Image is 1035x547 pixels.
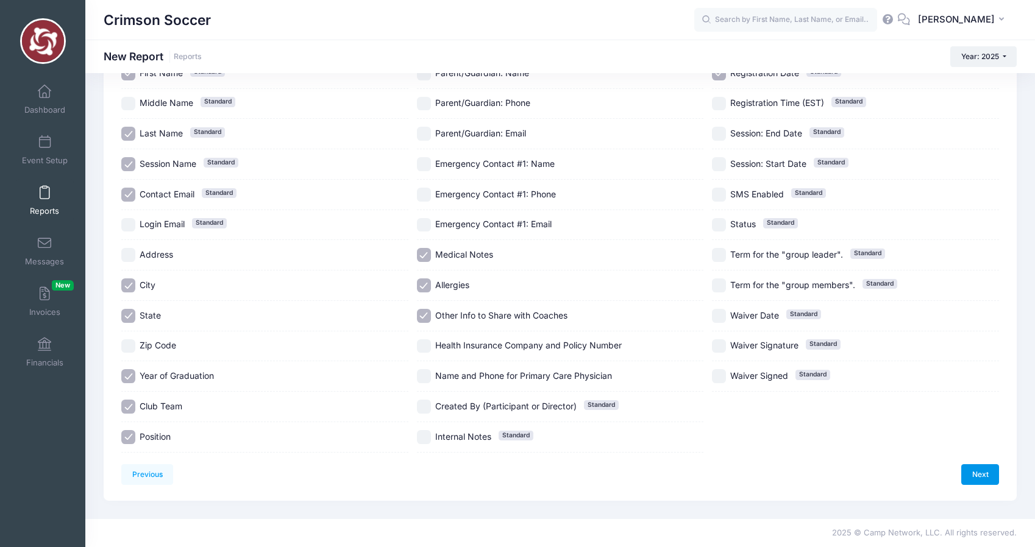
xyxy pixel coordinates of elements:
[712,97,726,111] input: Registration Time (EST)Standard
[121,400,135,414] input: Club Team
[121,430,135,444] input: Position
[22,155,68,166] span: Event Setup
[712,157,726,171] input: Session: Start DateStandard
[192,218,227,228] span: Standard
[16,280,74,323] a: InvoicesNew
[435,401,577,411] span: Created By (Participant or Director)
[121,369,135,383] input: Year of Graduation
[850,249,885,258] span: Standard
[417,127,431,141] input: Parent/Guardian: Email
[121,309,135,323] input: State
[435,340,622,350] span: Health Insurance Company and Policy Number
[417,309,431,323] input: Other Info to Share with Coaches
[435,68,529,78] span: Parent/Guardian: Name
[140,219,185,229] span: Login Email
[730,340,798,350] span: Waiver Signature
[435,280,469,290] span: Allergies
[791,188,826,198] span: Standard
[712,218,726,232] input: StatusStandard
[814,158,848,168] span: Standard
[730,128,802,138] span: Session: End Date
[26,358,63,368] span: Financials
[499,431,533,440] span: Standard
[712,339,726,353] input: Waiver SignatureStandard
[140,189,194,199] span: Contact Email
[417,339,431,353] input: Health Insurance Company and Policy Number
[730,280,855,290] span: Term for the "group members".
[417,97,431,111] input: Parent/Guardian: Phone
[52,280,74,291] span: New
[121,127,135,141] input: Last NameStandard
[201,97,235,107] span: Standard
[831,97,866,107] span: Standard
[140,97,193,108] span: Middle Name
[140,280,155,290] span: City
[174,52,202,62] a: Reports
[730,158,806,169] span: Session: Start Date
[121,97,135,111] input: Middle NameStandard
[204,158,238,168] span: Standard
[104,50,202,63] h1: New Report
[121,339,135,353] input: Zip Code
[121,66,135,80] input: First NameStandard
[435,189,556,199] span: Emergency Contact #1: Phone
[961,464,999,485] a: Next
[435,219,552,229] span: Emergency Contact #1: Email
[16,230,74,272] a: Messages
[786,309,821,319] span: Standard
[417,157,431,171] input: Emergency Contact #1: Name
[584,400,619,410] span: Standard
[730,370,788,381] span: Waiver Signed
[712,248,726,262] input: Term for the "group leader".Standard
[862,279,897,289] span: Standard
[730,310,779,320] span: Waiver Date
[961,52,999,61] span: Year: 2025
[121,248,135,262] input: Address
[730,249,843,259] span: Term for the "group leader".
[140,68,183,78] span: First Name
[712,278,726,292] input: Term for the "group members".Standard
[795,370,830,379] span: Standard
[140,340,176,350] span: Zip Code
[417,278,431,292] input: Allergies
[121,464,173,485] a: Previous
[25,256,64,267] span: Messages
[712,369,726,383] input: Waiver SignedStandard
[730,97,824,108] span: Registration Time (EST)
[104,6,211,34] h1: Crimson Soccer
[712,127,726,141] input: Session: End DateStandard
[202,188,237,198] span: Standard
[435,158,555,169] span: Emergency Contact #1: Name
[121,218,135,232] input: Login EmailStandard
[20,18,66,64] img: Crimson Soccer
[730,219,756,229] span: Status
[910,6,1017,34] button: [PERSON_NAME]
[417,188,431,202] input: Emergency Contact #1: Phone
[190,127,225,137] span: Standard
[694,8,877,32] input: Search by First Name, Last Name, or Email...
[140,249,173,259] span: Address
[16,78,74,121] a: Dashboard
[435,249,493,259] span: Medical Notes
[435,370,612,381] span: Name and Phone for Primary Care Physician
[950,46,1017,67] button: Year: 2025
[417,66,431,80] input: Parent/Guardian: Name
[417,248,431,262] input: Medical Notes
[712,309,726,323] input: Waiver DateStandard
[140,431,171,442] span: Position
[140,158,196,169] span: Session Name
[417,218,431,232] input: Emergency Contact #1: Email
[30,206,59,216] span: Reports
[809,127,844,137] span: Standard
[121,188,135,202] input: Contact EmailStandard
[730,189,784,199] span: SMS Enabled
[417,369,431,383] input: Name and Phone for Primary Care Physician
[712,188,726,202] input: SMS EnabledStandard
[16,179,74,222] a: Reports
[140,310,161,320] span: State
[763,218,798,228] span: Standard
[435,97,530,108] span: Parent/Guardian: Phone
[24,105,65,115] span: Dashboard
[435,128,526,138] span: Parent/Guardian: Email
[140,128,183,138] span: Last Name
